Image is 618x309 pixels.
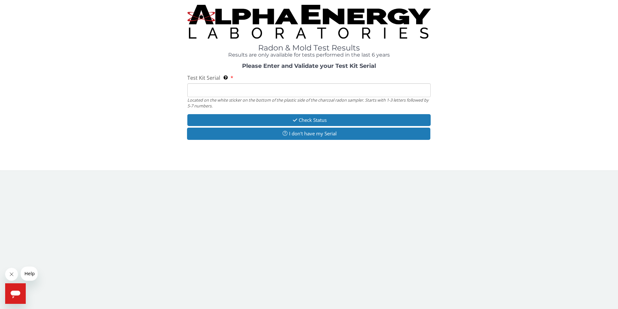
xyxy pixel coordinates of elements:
[5,268,18,281] iframe: Close message
[187,114,431,126] button: Check Status
[187,74,220,81] span: Test Kit Serial
[187,52,431,58] h4: Results are only available for tests performed in the last 6 years
[242,62,376,69] strong: Please Enter and Validate your Test Kit Serial
[187,97,431,109] div: Located on the white sticker on the bottom of the plastic side of the charcoal radon sampler. Sta...
[21,267,38,281] iframe: Message from company
[187,128,430,140] button: I don't have my Serial
[5,283,26,304] iframe: Button to launch messaging window
[187,44,431,52] h1: Radon & Mold Test Results
[187,5,431,39] img: TightCrop.jpg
